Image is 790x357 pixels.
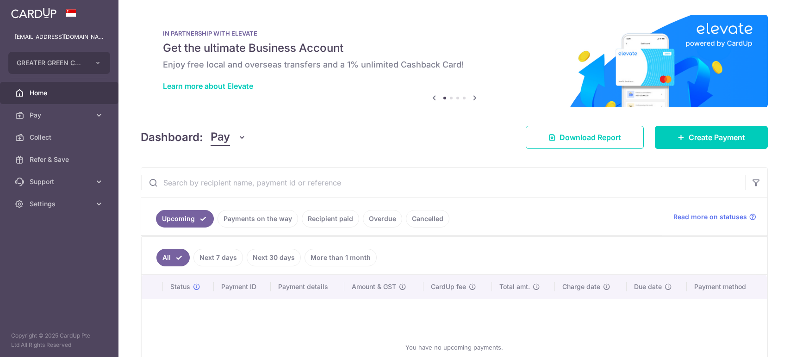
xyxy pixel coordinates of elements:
p: IN PARTNERSHIP WITH ELEVATE [163,30,746,37]
a: Payments on the way [218,210,298,228]
button: GREATER GREEN COMPANY PTE. LTD. [8,52,110,74]
p: [EMAIL_ADDRESS][DOMAIN_NAME] [15,32,104,42]
a: Next 30 days [247,249,301,266]
a: Recipient paid [302,210,359,228]
span: Download Report [560,132,621,143]
span: Amount & GST [352,282,396,291]
span: Collect [30,133,91,142]
span: Pay [30,111,91,120]
span: Support [30,177,91,186]
span: GREATER GREEN COMPANY PTE. LTD. [17,58,85,68]
span: Total amt. [499,282,530,291]
span: Status [170,282,190,291]
a: Read more on statuses [673,212,756,222]
a: Overdue [363,210,402,228]
span: CardUp fee [431,282,466,291]
a: Create Payment [655,126,768,149]
span: Settings [30,199,91,209]
a: Download Report [526,126,644,149]
span: Refer & Save [30,155,91,164]
input: Search by recipient name, payment id or reference [141,168,745,197]
a: Upcoming [156,210,214,228]
span: Charge date [562,282,600,291]
img: CardUp [11,7,56,18]
a: Cancelled [406,210,449,228]
h4: Dashboard: [141,129,203,146]
a: All [156,249,190,266]
a: Next 7 days [193,249,243,266]
span: Create Payment [689,132,745,143]
a: More than 1 month [305,249,377,266]
th: Payment details [271,275,344,299]
h6: Enjoy free local and overseas transfers and a 1% unlimited Cashback Card! [163,59,746,70]
th: Payment ID [214,275,271,299]
a: Learn more about Elevate [163,81,253,91]
button: Pay [211,129,246,146]
span: Due date [634,282,662,291]
span: Home [30,88,91,98]
th: Payment method [687,275,767,299]
h5: Get the ultimate Business Account [163,41,746,55]
span: Pay [211,129,230,146]
span: Read more on statuses [673,212,747,222]
img: Renovation banner [141,15,768,107]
